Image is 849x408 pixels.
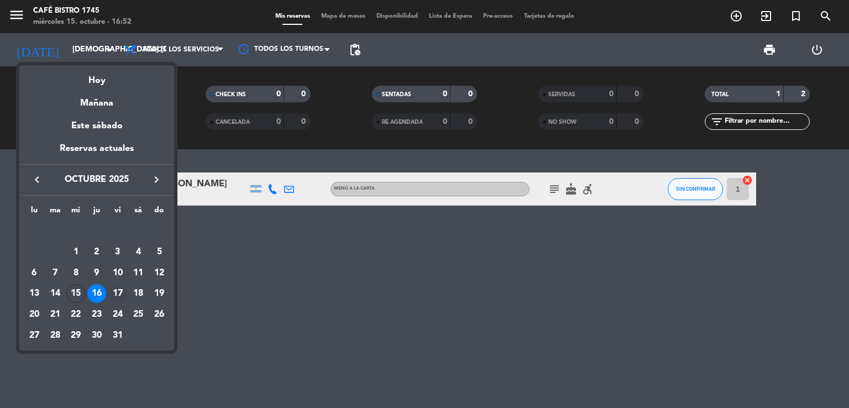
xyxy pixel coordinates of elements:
[19,111,174,142] div: Este sábado
[107,325,128,346] td: 31 de octubre de 2025
[150,305,169,324] div: 26
[30,173,44,186] i: keyboard_arrow_left
[108,264,127,283] div: 10
[24,325,45,346] td: 27 de octubre de 2025
[45,263,66,284] td: 7 de octubre de 2025
[149,242,170,263] td: 5 de octubre de 2025
[65,263,86,284] td: 8 de octubre de 2025
[87,305,106,324] div: 23
[66,264,85,283] div: 8
[25,326,44,345] div: 27
[46,284,65,303] div: 14
[87,326,106,345] div: 30
[27,172,47,187] button: keyboard_arrow_left
[66,305,85,324] div: 22
[108,284,127,303] div: 17
[65,325,86,346] td: 29 de octubre de 2025
[150,243,169,261] div: 5
[24,221,170,242] td: OCT.
[107,283,128,304] td: 17 de octubre de 2025
[86,204,107,221] th: jueves
[128,242,149,263] td: 4 de octubre de 2025
[87,243,106,261] div: 2
[129,264,148,283] div: 11
[129,305,148,324] div: 25
[19,142,174,164] div: Reservas actuales
[24,304,45,325] td: 20 de octubre de 2025
[19,65,174,88] div: Hoy
[107,304,128,325] td: 24 de octubre de 2025
[46,326,65,345] div: 28
[87,264,106,283] div: 9
[149,204,170,221] th: domingo
[150,264,169,283] div: 12
[86,263,107,284] td: 9 de octubre de 2025
[87,284,106,303] div: 16
[86,242,107,263] td: 2 de octubre de 2025
[128,263,149,284] td: 11 de octubre de 2025
[150,173,163,186] i: keyboard_arrow_right
[108,305,127,324] div: 24
[45,325,66,346] td: 28 de octubre de 2025
[19,88,174,111] div: Mañana
[146,172,166,187] button: keyboard_arrow_right
[150,284,169,303] div: 19
[149,283,170,304] td: 19 de octubre de 2025
[24,283,45,304] td: 13 de octubre de 2025
[66,243,85,261] div: 1
[129,284,148,303] div: 18
[128,204,149,221] th: sábado
[128,304,149,325] td: 25 de octubre de 2025
[25,284,44,303] div: 13
[65,283,86,304] td: 15 de octubre de 2025
[107,263,128,284] td: 10 de octubre de 2025
[45,304,66,325] td: 21 de octubre de 2025
[108,326,127,345] div: 31
[24,263,45,284] td: 6 de octubre de 2025
[149,304,170,325] td: 26 de octubre de 2025
[25,305,44,324] div: 20
[65,304,86,325] td: 22 de octubre de 2025
[47,172,146,187] span: octubre 2025
[46,264,65,283] div: 7
[66,326,85,345] div: 29
[65,204,86,221] th: miércoles
[65,242,86,263] td: 1 de octubre de 2025
[107,242,128,263] td: 3 de octubre de 2025
[66,284,85,303] div: 15
[45,283,66,304] td: 14 de octubre de 2025
[24,204,45,221] th: lunes
[86,304,107,325] td: 23 de octubre de 2025
[45,204,66,221] th: martes
[108,243,127,261] div: 3
[25,264,44,283] div: 6
[129,243,148,261] div: 4
[86,325,107,346] td: 30 de octubre de 2025
[128,283,149,304] td: 18 de octubre de 2025
[86,283,107,304] td: 16 de octubre de 2025
[107,204,128,221] th: viernes
[46,305,65,324] div: 21
[149,263,170,284] td: 12 de octubre de 2025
